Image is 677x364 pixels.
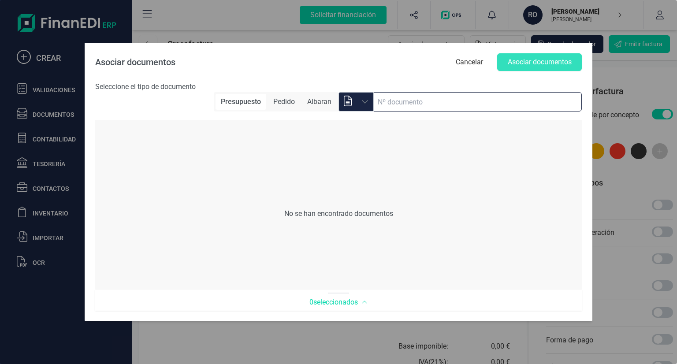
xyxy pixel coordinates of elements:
button: Cancelar [447,53,492,71]
span: Presupuesto [216,94,266,110]
input: Nº documento [374,92,582,111]
span: Seleccione el tipo de documento [95,82,196,91]
span: 0 seleccionados [309,297,368,308]
p: Asociar documentos [95,56,175,68]
span: Albaran [302,94,337,110]
div: crear.facturaRec.modal.showDocSelected [95,290,582,311]
span: Pedido [268,94,300,110]
button: Asociar documentos [497,53,582,71]
div: Selecciona un contacto [357,98,373,105]
div: No se han encontrado documentos [95,129,582,298]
